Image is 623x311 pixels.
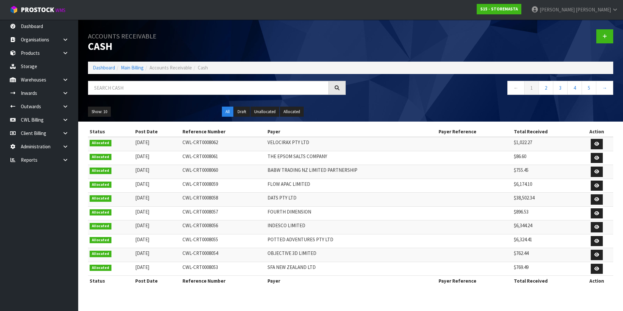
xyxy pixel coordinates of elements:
nav: Page navigation [355,81,613,97]
td: [DATE] [134,206,181,220]
td: CWL-CRT0008060 [181,165,266,179]
a: ← [507,81,525,95]
td: SFA NEW ZEALAND LTD [266,262,437,276]
td: $6,174.10 [512,179,580,193]
span: ProStock [21,6,54,14]
th: Status [88,276,134,286]
span: Allocated [90,251,111,257]
td: CWL-CRT0008061 [181,151,266,165]
th: Reference Number [181,276,266,286]
th: Action [580,126,613,137]
span: Allocated [90,182,111,188]
input: Search cash [88,81,329,95]
td: [DATE] [134,234,181,248]
span: Allocated [90,265,111,271]
span: Allocated [90,195,111,202]
span: [PERSON_NAME] [540,7,575,13]
a: S15 - STOREMASTA [477,4,521,14]
img: cube-alt.png [10,6,18,14]
td: [DATE] [134,165,181,179]
td: [DATE] [134,262,181,276]
h1: Cash [88,29,346,52]
td: VELOCIRAX PTY LTD [266,137,437,151]
span: Allocated [90,140,111,146]
a: → [596,81,613,95]
th: Post Date [134,126,181,137]
td: [DATE] [134,248,181,262]
td: INDESCO LIMITED [266,220,437,234]
a: 5 [582,81,596,95]
a: 3 [553,81,568,95]
td: POTTED ADVENTURES PTY LTD [266,234,437,248]
td: [DATE] [134,137,181,151]
td: [DATE] [134,220,181,234]
th: Payer [266,126,437,137]
th: Payer [266,276,437,286]
td: [DATE] [134,151,181,165]
th: Action [580,276,613,286]
a: Dashboard [93,65,115,71]
td: BABW TRADING NZ LIMITED PARTNERSHIP [266,165,437,179]
span: Allocated [90,223,111,230]
td: $38,502.34 [512,193,580,207]
td: DATS PTY LTD [266,193,437,207]
td: $896.53 [512,206,580,220]
th: Payer Reference [437,126,512,137]
button: All [222,107,233,117]
td: FOURTH DIMENSION [266,206,437,220]
td: $769.49 [512,262,580,276]
th: Status [88,126,134,137]
span: Allocated [90,154,111,160]
a: 2 [539,81,553,95]
td: FLOW APAC LIMITED [266,179,437,193]
td: $755.45 [512,165,580,179]
td: CWL-CRT0008053 [181,262,266,276]
span: Accounts Receivable [150,65,192,71]
th: Payer Reference [437,276,512,286]
td: $6,324.41 [512,234,580,248]
td: $762.44 [512,248,580,262]
td: [DATE] [134,179,181,193]
small: Accounts Receivable [88,32,156,40]
strong: S15 - STOREMASTA [480,6,518,12]
a: Main Billing [121,65,144,71]
td: CWL-CRT0008054 [181,248,266,262]
small: WMS [55,7,65,13]
button: Allocated [280,107,304,117]
a: 4 [567,81,582,95]
td: [DATE] [134,193,181,207]
td: CWL-CRT0008055 [181,234,266,248]
td: CWL-CRT0008058 [181,193,266,207]
span: Allocated [90,237,111,244]
th: Reference Number [181,126,266,137]
span: Cash [198,65,208,71]
th: Total Received [512,126,580,137]
td: CWL-CRT0008059 [181,179,266,193]
td: $6,344.24 [512,220,580,234]
th: Post Date [134,276,181,286]
button: Show: 10 [88,107,111,117]
td: $86.60 [512,151,580,165]
span: Allocated [90,168,111,174]
td: $1,022.27 [512,137,580,151]
td: CWL-CRT0008062 [181,137,266,151]
td: CWL-CRT0008057 [181,206,266,220]
span: Allocated [90,209,111,216]
button: Unallocated [251,107,279,117]
button: Draft [234,107,250,117]
th: Total Received [512,276,580,286]
span: [PERSON_NAME] [576,7,611,13]
a: 1 [524,81,539,95]
td: THE EPSOM SALTS COMPANY [266,151,437,165]
td: CWL-CRT0008056 [181,220,266,234]
td: OBJECTIVE 3D LIMITED [266,248,437,262]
